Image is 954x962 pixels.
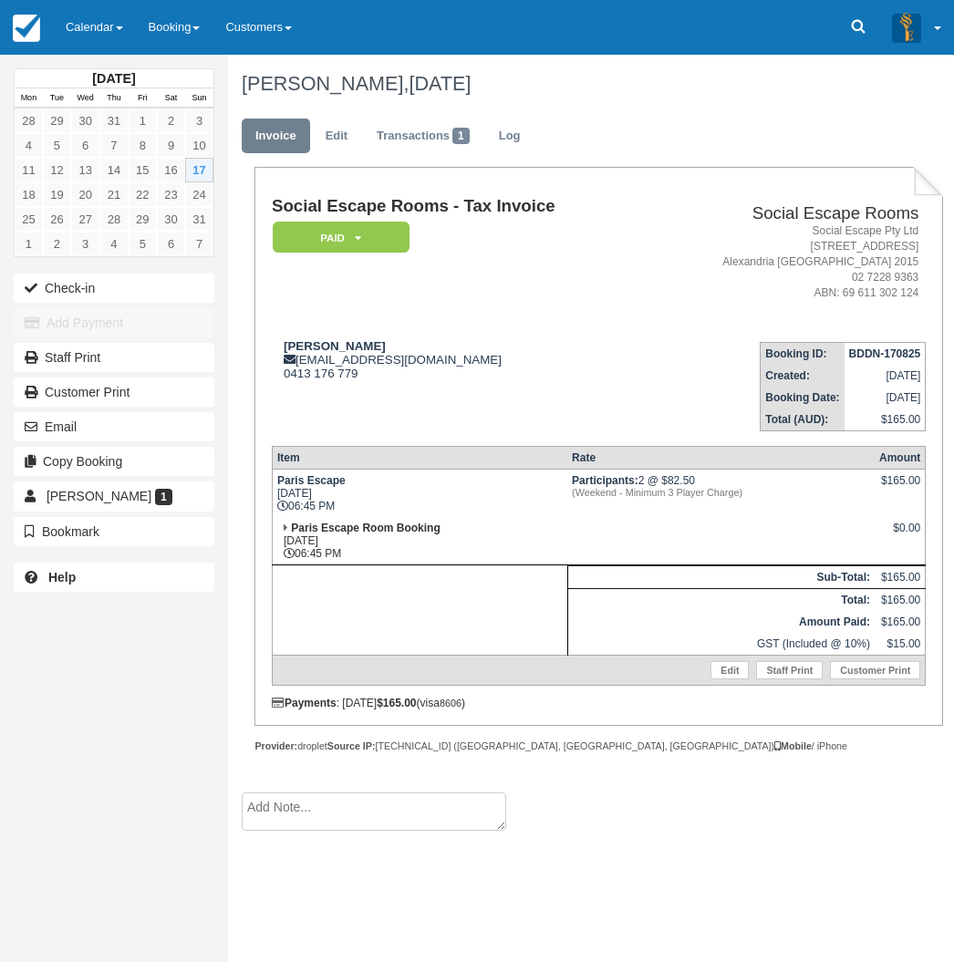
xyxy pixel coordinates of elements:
strong: Mobile [774,740,812,751]
a: 6 [71,133,99,158]
a: [PERSON_NAME] 1 [14,481,214,511]
td: [DATE] 06:45 PM [272,517,567,565]
strong: BDDN-170825 [849,347,921,360]
strong: Paris Escape Room Booking [291,522,440,534]
span: 1 [155,489,172,505]
a: 16 [157,158,185,182]
td: $165.00 [875,565,926,588]
a: 9 [157,133,185,158]
th: Booking Date: [761,387,845,409]
div: droplet [TECHNICAL_ID] ([GEOGRAPHIC_DATA], [GEOGRAPHIC_DATA], [GEOGRAPHIC_DATA]) / iPhone [254,740,943,753]
a: 7 [99,133,128,158]
a: 20 [71,182,99,207]
th: Thu [99,88,128,109]
th: Item [272,446,567,469]
strong: Participants [572,474,638,487]
th: Rate [567,446,875,469]
a: 28 [15,109,43,133]
img: checkfront-main-nav-mini-logo.png [13,15,40,42]
a: 5 [129,232,157,256]
a: 25 [15,207,43,232]
div: $0.00 [879,522,920,549]
div: $165.00 [879,474,920,502]
button: Bookmark [14,517,214,546]
td: $165.00 [845,409,926,431]
strong: $165.00 [377,697,416,709]
a: 13 [71,158,99,182]
th: Amount [875,446,926,469]
small: 8606 [440,698,461,709]
a: 29 [129,207,157,232]
a: 27 [71,207,99,232]
a: 21 [99,182,128,207]
a: 5 [43,133,71,158]
td: $165.00 [875,588,926,611]
button: Email [14,412,214,441]
td: [DATE] 06:45 PM [272,469,567,517]
th: Amount Paid: [567,611,875,633]
td: [DATE] [845,365,926,387]
a: Staff Print [756,661,823,679]
a: 4 [99,232,128,256]
h1: [PERSON_NAME], [242,73,930,95]
a: 1 [15,232,43,256]
a: Staff Print [14,343,214,372]
a: 23 [157,182,185,207]
a: Paid [272,221,403,254]
a: 15 [129,158,157,182]
button: Check-in [14,274,214,303]
a: 24 [185,182,213,207]
th: Sub-Total: [567,565,875,588]
a: 14 [99,158,128,182]
a: Edit [312,119,361,154]
a: Log [485,119,534,154]
a: Help [14,563,214,592]
span: [PERSON_NAME] [47,489,151,503]
em: Paid [273,222,410,253]
a: 11 [15,158,43,182]
a: 12 [43,158,71,182]
a: 30 [71,109,99,133]
th: Booking ID: [761,342,845,365]
strong: [PERSON_NAME] [284,339,386,353]
th: Wed [71,88,99,109]
button: Copy Booking [14,447,214,476]
button: Add Payment [14,308,214,337]
a: 3 [71,232,99,256]
a: Transactions1 [363,119,483,154]
strong: Source IP: [327,740,376,751]
strong: [DATE] [92,71,135,86]
a: 31 [185,207,213,232]
a: 29 [43,109,71,133]
td: [DATE] [845,387,926,409]
img: A3 [892,13,921,42]
a: 22 [129,182,157,207]
a: 4 [15,133,43,158]
a: Customer Print [830,661,920,679]
span: [DATE] [409,72,471,95]
a: 7 [185,232,213,256]
a: 30 [157,207,185,232]
a: 31 [99,109,128,133]
a: 17 [185,158,213,182]
address: Social Escape Pty Ltd [STREET_ADDRESS] Alexandria [GEOGRAPHIC_DATA] 2015 02 7228 9363 ABN: 69 611... [654,223,918,302]
strong: Payments [272,697,337,709]
b: Help [48,570,76,584]
a: 8 [129,133,157,158]
th: Sat [157,88,185,109]
a: 10 [185,133,213,158]
div: : [DATE] (visa ) [272,697,926,709]
strong: Paris Escape [277,474,346,487]
td: $15.00 [875,633,926,656]
strong: Provider: [254,740,297,751]
th: Fri [129,88,157,109]
a: 26 [43,207,71,232]
th: Total (AUD): [761,409,845,431]
a: 2 [43,232,71,256]
a: 6 [157,232,185,256]
a: 1 [129,109,157,133]
td: $165.00 [875,611,926,633]
a: 18 [15,182,43,207]
th: Total: [567,588,875,611]
th: Created: [761,365,845,387]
